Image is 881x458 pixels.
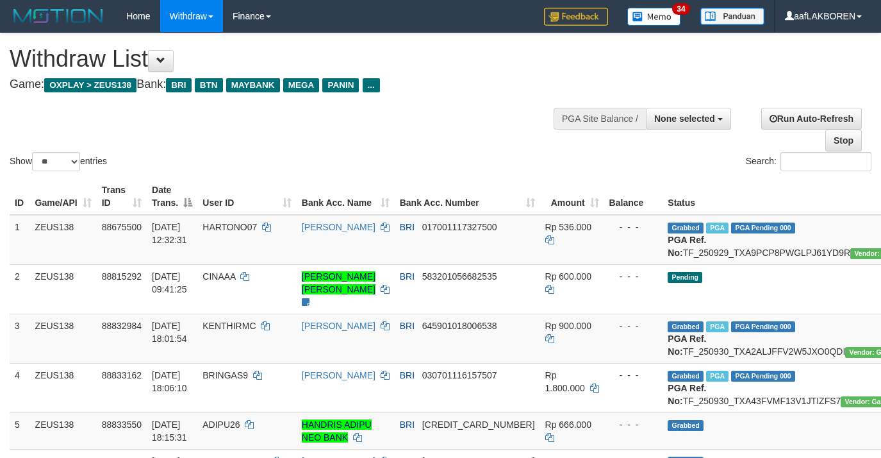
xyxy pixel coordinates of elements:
[166,78,191,92] span: BRI
[668,321,704,332] span: Grabbed
[400,222,415,232] span: BRI
[422,271,497,282] span: Copy 583201056682535 to clipboard
[545,321,591,331] span: Rp 900.000
[44,78,136,92] span: OXPLAY > ZEUS138
[30,363,97,412] td: ZEUS138
[10,314,30,363] td: 3
[302,271,375,294] a: [PERSON_NAME] [PERSON_NAME]
[746,152,871,171] label: Search:
[97,178,147,215] th: Trans ID: activate to sort column ascending
[668,420,704,431] span: Grabbed
[226,78,280,92] span: MAYBANK
[400,370,415,380] span: BRI
[152,222,187,245] span: [DATE] 12:32:31
[10,363,30,412] td: 4
[672,3,689,15] span: 34
[322,78,359,92] span: PANIN
[400,321,415,331] span: BRI
[627,8,681,26] img: Button%20Memo.svg
[102,420,142,430] span: 88833550
[202,420,240,430] span: ADIPU26
[554,108,646,130] div: PGA Site Balance /
[102,370,142,380] span: 88833162
[395,178,540,215] th: Bank Acc. Number: activate to sort column ascending
[825,130,862,151] a: Stop
[668,383,706,406] b: PGA Ref. No:
[302,370,375,380] a: [PERSON_NAME]
[604,178,663,215] th: Balance
[422,321,497,331] span: Copy 645901018006538 to clipboard
[668,223,704,233] span: Grabbed
[646,108,731,130] button: None selected
[545,370,585,393] span: Rp 1.800.000
[30,215,97,265] td: ZEUS138
[10,6,107,26] img: MOTION_logo.png
[197,178,297,215] th: User ID: activate to sort column ascending
[422,420,535,430] span: Copy 5859458115523624 to clipboard
[302,321,375,331] a: [PERSON_NAME]
[30,412,97,449] td: ZEUS138
[30,178,97,215] th: Game/API: activate to sort column ascending
[609,369,658,382] div: - - -
[102,271,142,282] span: 88815292
[731,223,795,233] span: PGA Pending
[32,152,80,171] select: Showentries
[654,114,715,124] span: None selected
[609,418,658,431] div: - - -
[152,271,187,294] span: [DATE] 09:41:25
[780,152,871,171] input: Search:
[700,8,764,25] img: panduan.png
[147,178,197,215] th: Date Trans.: activate to sort column descending
[422,370,497,380] span: Copy 030701116157507 to clipboard
[10,152,107,171] label: Show entries
[302,222,375,232] a: [PERSON_NAME]
[668,371,704,382] span: Grabbed
[706,223,729,233] span: Marked by aaftrukkakada
[152,370,187,393] span: [DATE] 18:06:10
[10,264,30,314] td: 2
[283,78,320,92] span: MEGA
[102,222,142,232] span: 88675500
[668,235,706,258] b: PGA Ref. No:
[400,271,415,282] span: BRI
[731,321,795,332] span: PGA Pending
[400,420,415,430] span: BRI
[152,420,187,443] span: [DATE] 18:15:31
[202,271,235,282] span: CINAAA
[540,178,604,215] th: Amount: activate to sort column ascending
[10,412,30,449] td: 5
[10,215,30,265] td: 1
[10,46,575,72] h1: Withdraw List
[706,321,729,332] span: Marked by aafchomsokheang
[706,371,729,382] span: Marked by aafchomsokheang
[202,222,257,232] span: HARTONO07
[202,321,256,331] span: KENTHIRMC
[544,8,608,26] img: Feedback.jpg
[102,321,142,331] span: 88832984
[761,108,862,130] a: Run Auto-Refresh
[668,334,706,357] b: PGA Ref. No:
[202,370,248,380] span: BRINGAS9
[363,78,380,92] span: ...
[731,371,795,382] span: PGA Pending
[10,78,575,91] h4: Game: Bank:
[609,319,658,332] div: - - -
[668,272,702,283] span: Pending
[545,222,591,232] span: Rp 536.000
[545,271,591,282] span: Rp 600.000
[609,270,658,283] div: - - -
[422,222,497,232] span: Copy 017001117327500 to clipboard
[195,78,223,92] span: BTN
[152,321,187,344] span: [DATE] 18:01:54
[10,178,30,215] th: ID
[30,314,97,363] td: ZEUS138
[609,221,658,233] div: - - -
[297,178,395,215] th: Bank Acc. Name: activate to sort column ascending
[545,420,591,430] span: Rp 666.000
[30,264,97,314] td: ZEUS138
[302,420,372,443] a: HANDRIS ADIPU NEO BANK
